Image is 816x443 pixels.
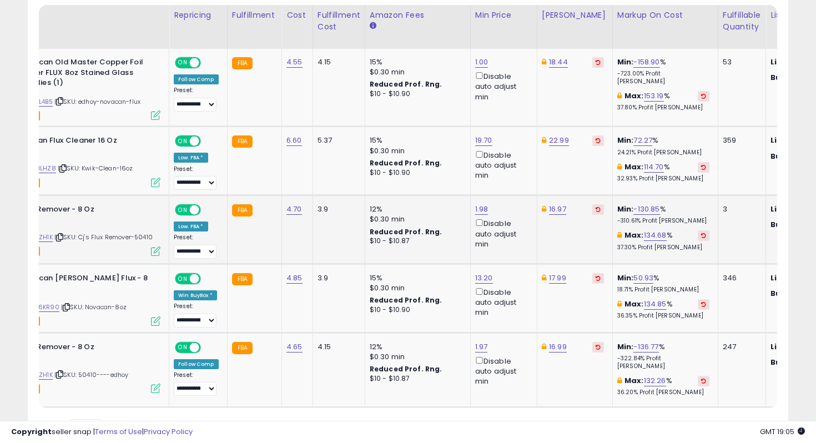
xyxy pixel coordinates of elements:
[199,137,217,146] span: OFF
[318,135,356,145] div: 5.37
[617,204,709,225] div: %
[617,341,634,352] b: Min:
[633,273,653,284] a: 50.93
[286,273,303,284] a: 4.85
[318,342,356,352] div: 4.15
[617,175,709,183] p: 32.93% Profit [PERSON_NAME]
[286,135,302,146] a: 6.60
[617,57,709,85] div: %
[542,9,608,21] div: [PERSON_NAME]
[176,137,190,146] span: ON
[617,376,709,396] div: %
[549,57,568,68] a: 18.44
[370,146,462,156] div: $0.30 min
[144,426,193,437] a: Privacy Policy
[11,427,193,437] div: seller snap | |
[723,135,757,145] div: 359
[617,57,634,67] b: Min:
[617,162,709,183] div: %
[723,9,761,33] div: Fulfillable Quantity
[475,70,528,102] div: Disable auto adjust min
[318,204,356,214] div: 3.9
[54,370,129,379] span: | SKU: 50410----edhoy
[370,135,462,145] div: 15%
[54,97,140,106] span: | SKU: edhoy-novacan-flux
[624,299,644,309] b: Max:
[475,149,528,181] div: Disable auto adjust min
[617,312,709,320] p: 36.35% Profit [PERSON_NAME]
[370,236,462,246] div: $10 - $10.87
[318,9,360,33] div: Fulfillment Cost
[370,352,462,362] div: $0.30 min
[723,204,757,214] div: 3
[617,355,709,370] p: -322.84% Profit [PERSON_NAME]
[644,162,664,173] a: 114.70
[176,205,190,215] span: ON
[617,135,709,156] div: %
[617,230,709,251] div: %
[475,341,488,353] a: 1.97
[370,168,462,178] div: $10 - $10.90
[475,135,492,146] a: 19.70
[232,273,253,285] small: FBA
[199,205,217,215] span: OFF
[475,355,528,387] div: Disable auto adjust min
[95,426,142,437] a: Terms of Use
[617,204,634,214] b: Min:
[174,9,223,21] div: Repricing
[644,375,666,386] a: 132.26
[176,274,190,284] span: ON
[370,374,462,384] div: $10 - $10.87
[549,135,569,146] a: 22.99
[199,343,217,352] span: OFF
[723,57,757,67] div: 53
[174,87,219,112] div: Preset:
[232,204,253,217] small: FBA
[318,273,356,283] div: 3.9
[475,57,488,68] a: 1.00
[633,57,659,68] a: -158.90
[370,57,462,67] div: 15%
[370,295,442,305] b: Reduced Prof. Rng.
[723,273,757,283] div: 346
[624,375,644,386] b: Max:
[624,230,644,240] b: Max:
[617,70,709,85] p: -723.00% Profit [PERSON_NAME]
[370,9,466,21] div: Amazon Fees
[475,9,532,21] div: Min Price
[633,204,659,215] a: -130.85
[19,273,154,296] b: Novacan [PERSON_NAME] Flux - 8 Oz
[19,57,154,91] b: Novacan Old Master Copper Foil Solder FLUX 8oz Stained Glass Supplies (1)
[199,274,217,284] span: OFF
[624,162,644,172] b: Max:
[617,273,709,294] div: %
[549,273,566,284] a: 17.99
[617,104,709,112] p: 37.80% Profit [PERSON_NAME]
[232,57,253,69] small: FBA
[286,57,303,68] a: 4.55
[11,426,52,437] strong: Copyright
[176,58,190,68] span: ON
[617,9,713,21] div: Markup on Cost
[54,233,153,241] span: | SKU: Cj's Flux Remover-50410
[174,74,219,84] div: Follow Comp
[617,389,709,396] p: 36.20% Profit [PERSON_NAME]
[617,342,709,370] div: %
[633,341,658,353] a: -136.77
[617,244,709,251] p: 37.30% Profit [PERSON_NAME]
[617,299,709,320] div: %
[624,90,644,101] b: Max:
[318,57,356,67] div: 4.15
[370,214,462,224] div: $0.30 min
[232,9,277,21] div: Fulfillment
[644,230,667,241] a: 134.68
[617,135,634,145] b: Min:
[174,371,219,396] div: Preset:
[5,204,140,218] b: Cj's Flux Remover - 8 Oz
[370,305,462,315] div: $10 - $10.90
[232,342,253,354] small: FBA
[370,364,442,374] b: Reduced Prof. Rng.
[475,286,528,318] div: Disable auto adjust min
[760,426,805,437] span: 2025-10-9 19:05 GMT
[232,135,253,148] small: FBA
